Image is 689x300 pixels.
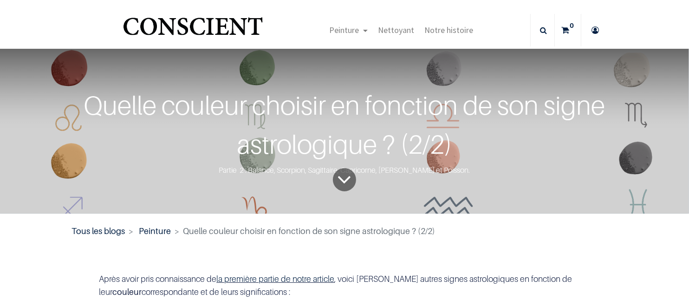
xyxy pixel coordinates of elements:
img: Conscient [121,12,265,49]
b: couleur [112,287,142,297]
a: Tous les blogs [71,226,125,236]
sup: 0 [567,21,576,30]
span: Après avoir pris connaissance de , voici [PERSON_NAME] autres signes astrologiques en fonction de... [99,274,572,297]
a: Peinture [139,226,171,236]
nav: fil d'Ariane [71,225,617,237]
div: Partie 2 : Balance, Scorpion, Sagittaire, Capricorne, [PERSON_NAME] et Poisson. [41,164,648,176]
a: To blog content [333,168,356,191]
a: la première partie de notre article [216,274,334,284]
div: Quelle couleur choisir en fonction de son signe astrologique ? (2/2) [41,86,648,164]
span: Quelle couleur choisir en fonction de son signe astrologique ? (2/2) [183,226,435,236]
span: Notre histoire [424,25,473,35]
span: Nettoyant [378,25,414,35]
i: To blog content [338,161,352,199]
a: Logo of Conscient [121,12,265,49]
a: 0 [555,14,581,46]
a: Peinture [324,14,373,46]
span: Peinture [329,25,359,35]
